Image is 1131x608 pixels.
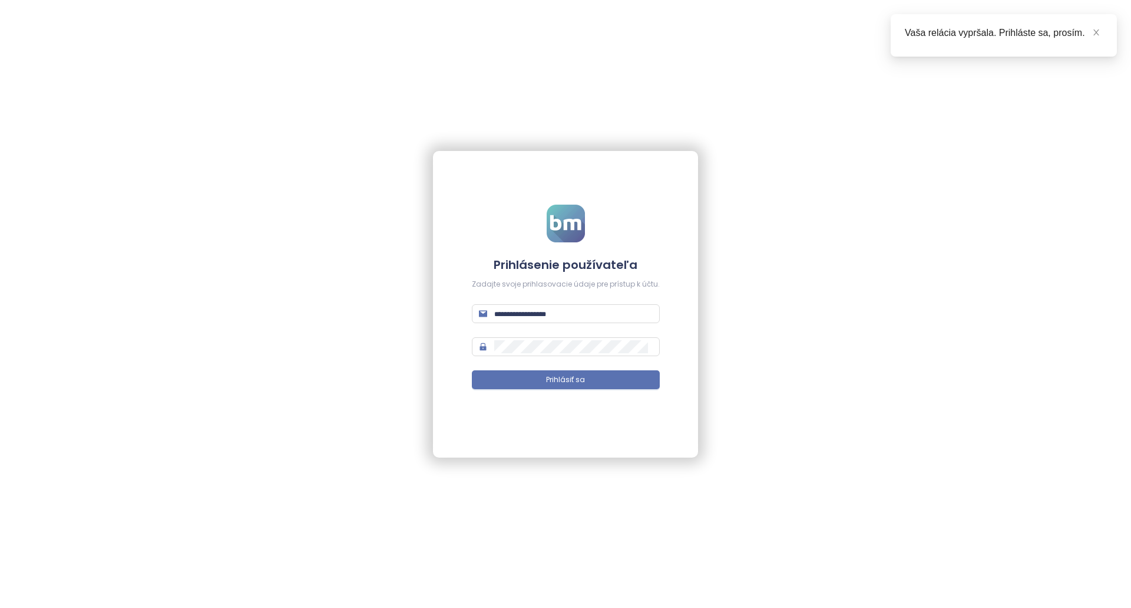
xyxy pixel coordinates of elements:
div: Vaša relácia vypršala. Prihláste sa, prosím. [905,26,1103,40]
span: Prihlásiť sa [546,374,585,386]
span: lock [479,343,487,351]
span: mail [479,310,487,318]
span: close [1092,28,1100,37]
h4: Prihlásenie používateľa [472,257,660,273]
img: logo [547,205,585,242]
div: Zadajte svoje prihlasovacie údaje pre prístup k účtu. [472,279,660,290]
button: Prihlásiť sa [472,370,660,389]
